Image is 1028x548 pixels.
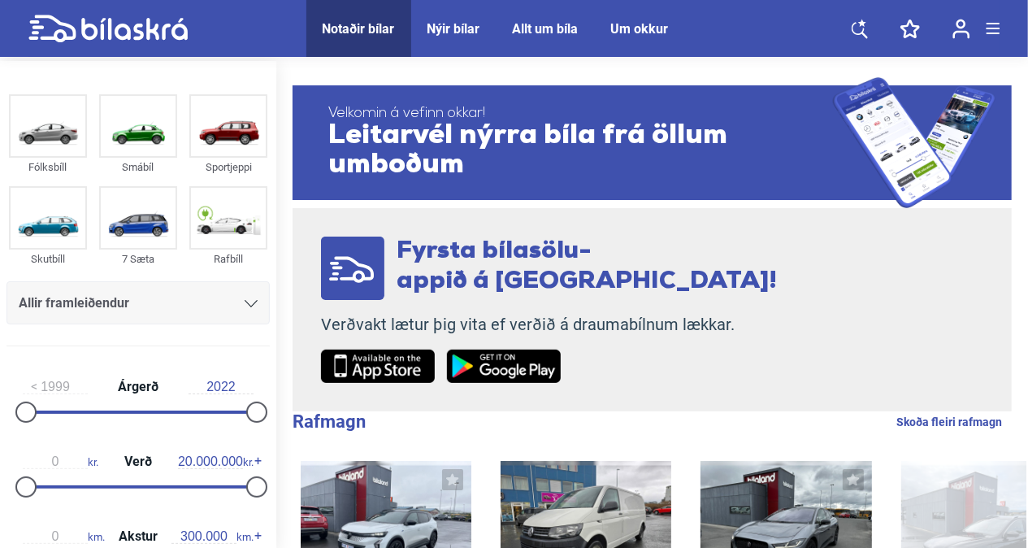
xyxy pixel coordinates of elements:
[427,21,480,37] a: Nýir bílar
[120,455,156,468] span: Verð
[293,77,1012,208] a: Velkomin á vefinn okkar!Leitarvél nýrra bíla frá öllum umboðum
[9,250,87,268] div: Skutbíll
[189,250,267,268] div: Rafbíll
[328,122,833,180] span: Leitarvél nýrra bíla frá öllum umboðum
[23,529,105,544] span: km.
[114,381,163,394] span: Árgerð
[99,250,177,268] div: 7 Sæta
[171,529,254,544] span: km.
[99,158,177,176] div: Smábíl
[323,21,395,37] a: Notaðir bílar
[513,21,579,37] a: Allt um bíla
[952,19,970,39] img: user-login.svg
[896,411,1002,433] a: Skoða fleiri rafmagn
[115,530,162,543] span: Akstur
[23,454,98,469] span: kr.
[293,411,366,432] b: Rafmagn
[9,158,87,176] div: Fólksbíll
[189,158,267,176] div: Sportjeppi
[328,106,833,122] span: Velkomin á vefinn okkar!
[611,21,669,37] a: Um okkur
[178,454,254,469] span: kr.
[321,315,777,335] p: Verðvakt lætur þig vita ef verðið á draumabílnum lækkar.
[19,292,129,315] span: Allir framleiðendur
[397,239,777,294] span: Fyrsta bílasölu- appið á [GEOGRAPHIC_DATA]!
